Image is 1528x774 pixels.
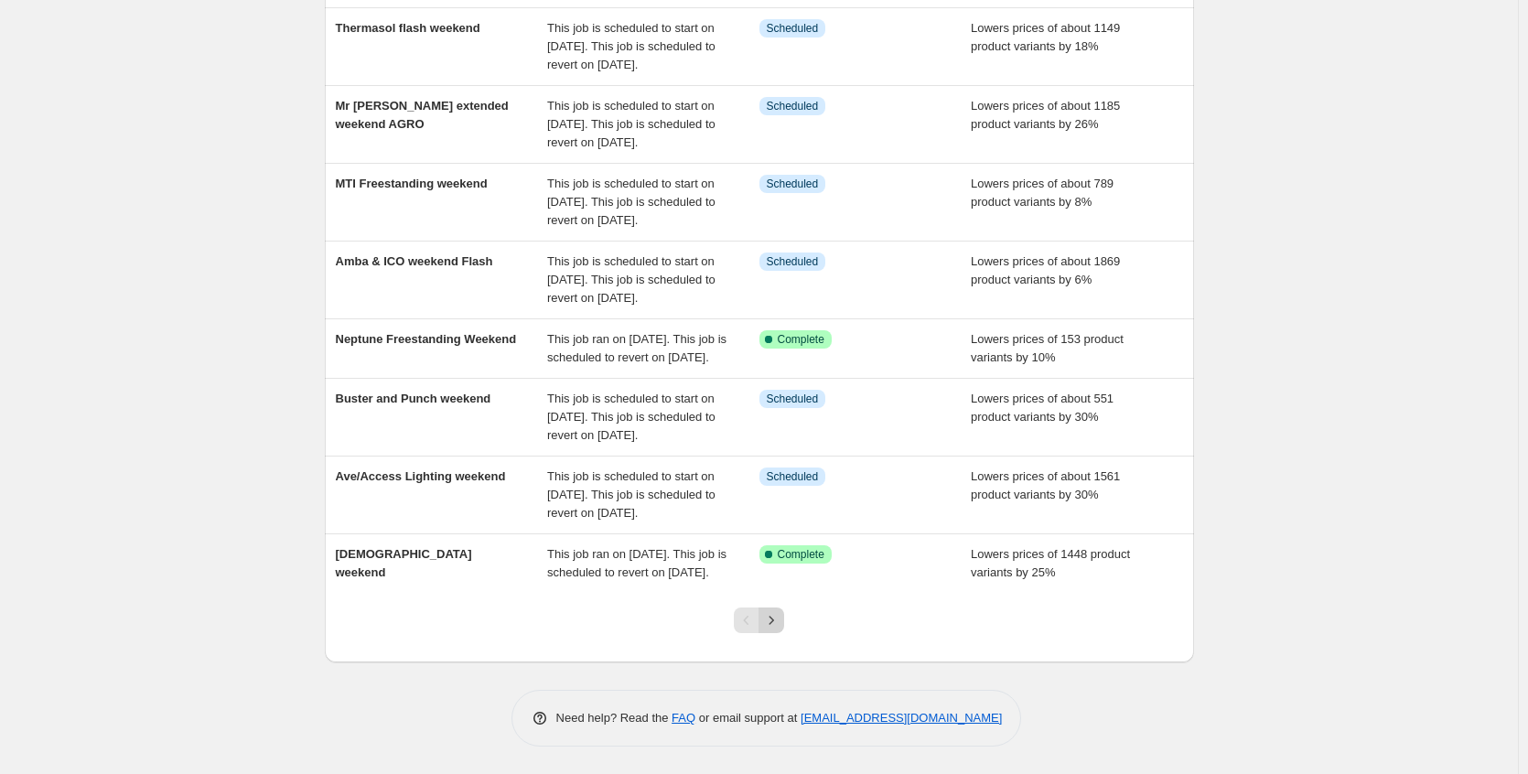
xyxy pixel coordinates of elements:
[767,99,819,113] span: Scheduled
[971,177,1114,209] span: Lowers prices of about 789 product variants by 8%
[336,254,493,268] span: Amba & ICO weekend Flash
[336,469,506,483] span: Ave/Access Lighting weekend
[971,547,1130,579] span: Lowers prices of 1448 product variants by 25%
[767,21,819,36] span: Scheduled
[759,607,784,633] button: Next
[778,547,824,562] span: Complete
[547,99,716,149] span: This job is scheduled to start on [DATE]. This job is scheduled to revert on [DATE].
[672,711,695,725] a: FAQ
[767,177,819,191] span: Scheduled
[336,547,472,579] span: [DEMOGRAPHIC_DATA] weekend
[336,392,491,405] span: Buster and Punch weekend
[336,332,517,346] span: Neptune Freestanding Weekend
[547,21,716,71] span: This job is scheduled to start on [DATE]. This job is scheduled to revert on [DATE].
[734,607,784,633] nav: Pagination
[971,469,1120,501] span: Lowers prices of about 1561 product variants by 30%
[547,254,716,305] span: This job is scheduled to start on [DATE]. This job is scheduled to revert on [DATE].
[547,547,726,579] span: This job ran on [DATE]. This job is scheduled to revert on [DATE].
[971,99,1120,131] span: Lowers prices of about 1185 product variants by 26%
[767,392,819,406] span: Scheduled
[767,469,819,484] span: Scheduled
[336,21,480,35] span: Thermasol flash weekend
[556,711,673,725] span: Need help? Read the
[336,177,488,190] span: MTI Freestanding weekend
[547,177,716,227] span: This job is scheduled to start on [DATE]. This job is scheduled to revert on [DATE].
[547,392,716,442] span: This job is scheduled to start on [DATE]. This job is scheduled to revert on [DATE].
[695,711,801,725] span: or email support at
[971,21,1120,53] span: Lowers prices of about 1149 product variants by 18%
[778,332,824,347] span: Complete
[767,254,819,269] span: Scheduled
[336,99,509,131] span: Mr [PERSON_NAME] extended weekend AGRO
[971,254,1120,286] span: Lowers prices of about 1869 product variants by 6%
[547,332,726,364] span: This job ran on [DATE]. This job is scheduled to revert on [DATE].
[971,392,1114,424] span: Lowers prices of about 551 product variants by 30%
[971,332,1124,364] span: Lowers prices of 153 product variants by 10%
[547,469,716,520] span: This job is scheduled to start on [DATE]. This job is scheduled to revert on [DATE].
[801,711,1002,725] a: [EMAIL_ADDRESS][DOMAIN_NAME]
